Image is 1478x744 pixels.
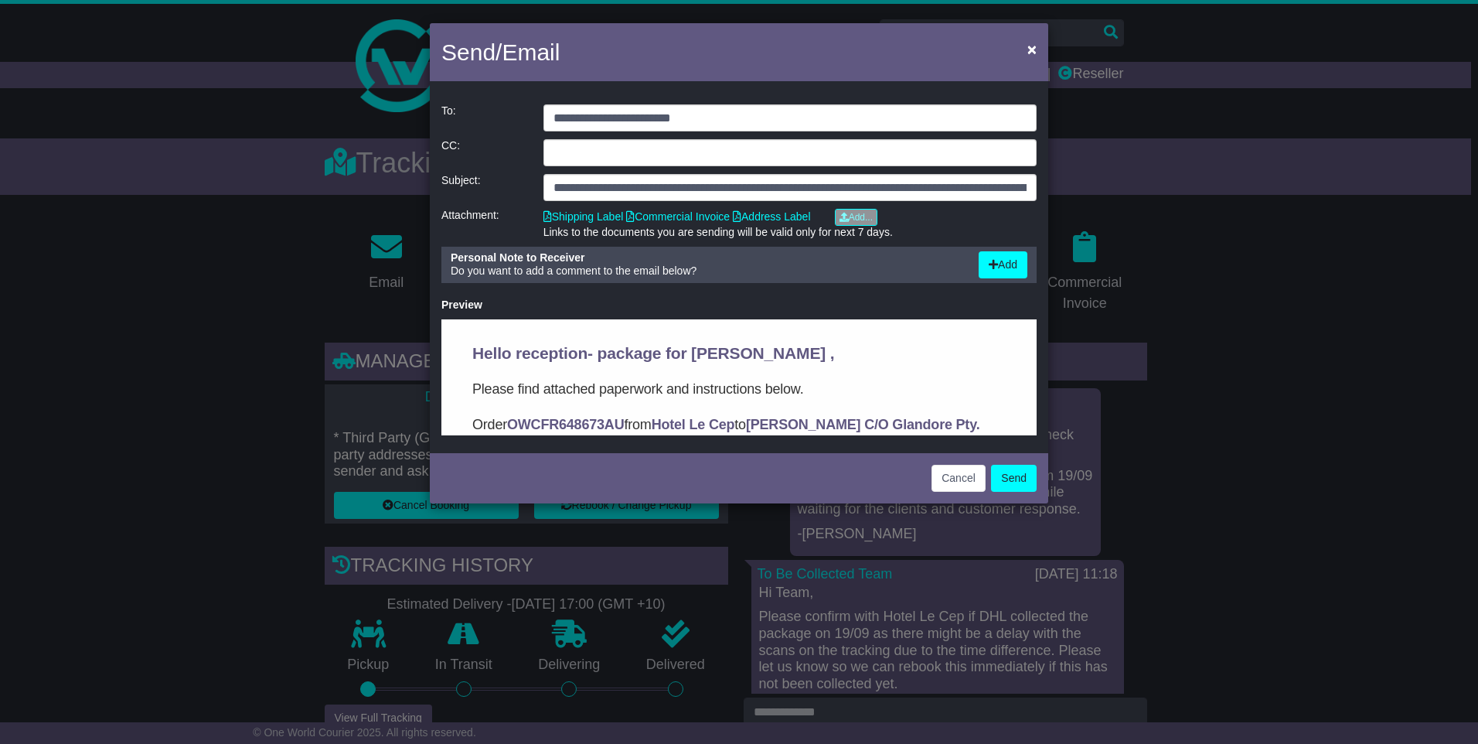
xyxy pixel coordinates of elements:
[626,210,730,223] a: Commercial Invoice
[210,97,294,113] strong: Hotel Le Cep
[31,59,564,80] p: Please find attached paperwork and instructions below.
[434,174,536,201] div: Subject:
[979,251,1027,278] button: Add
[434,139,536,166] div: CC:
[543,226,1037,239] div: Links to the documents you are sending will be valid only for next 7 days.
[733,210,811,223] a: Address Label
[835,209,877,226] a: Add...
[451,251,963,264] div: Personal Note to Receiver
[443,251,971,278] div: Do you want to add a comment to the email below?
[434,209,536,239] div: Attachment:
[434,104,536,131] div: To:
[66,97,182,113] strong: OWCFR648673AU
[441,35,560,70] h4: Send/Email
[31,94,564,159] p: Order from to . In this email you’ll find important information about your order, and what you ne...
[1020,33,1044,65] button: Close
[31,25,393,43] span: Hello reception- package for [PERSON_NAME] ,
[991,465,1037,492] button: Send
[1027,40,1037,58] span: ×
[543,210,624,223] a: Shipping Label
[931,465,986,492] button: Cancel
[441,299,1037,312] div: Preview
